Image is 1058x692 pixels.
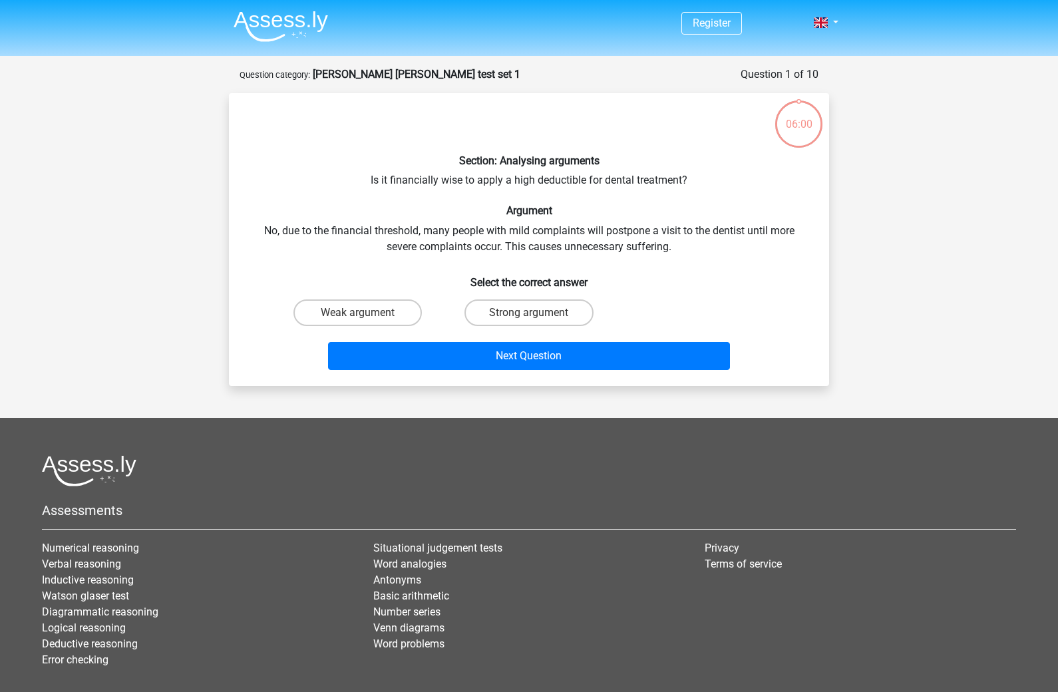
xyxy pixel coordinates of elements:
h6: Section: Analysing arguments [250,154,808,167]
a: Venn diagrams [373,621,444,634]
a: Terms of service [705,558,782,570]
div: Is it financially wise to apply a high deductible for dental treatment? No, due to the financial ... [234,104,824,375]
a: Basic arithmetic [373,590,449,602]
div: 06:00 [774,99,824,132]
a: Number series [373,605,441,618]
label: Weak argument [293,299,422,326]
a: Logical reasoning [42,621,126,634]
a: Numerical reasoning [42,542,139,554]
a: Situational judgement tests [373,542,502,554]
button: Next Question [328,342,731,370]
small: Question category: [240,70,310,80]
div: Question 1 of 10 [741,67,818,83]
img: Assessly [234,11,328,42]
a: Error checking [42,653,108,666]
h6: Argument [250,204,808,217]
img: Assessly logo [42,455,136,486]
a: Register [693,17,731,29]
label: Strong argument [464,299,593,326]
a: Diagrammatic reasoning [42,605,158,618]
h5: Assessments [42,502,1016,518]
h6: Select the correct answer [250,265,808,289]
a: Verbal reasoning [42,558,121,570]
a: Word analogies [373,558,446,570]
a: Privacy [705,542,739,554]
a: Antonyms [373,574,421,586]
a: Watson glaser test [42,590,129,602]
strong: [PERSON_NAME] [PERSON_NAME] test set 1 [313,68,520,81]
a: Inductive reasoning [42,574,134,586]
a: Deductive reasoning [42,637,138,650]
a: Word problems [373,637,444,650]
